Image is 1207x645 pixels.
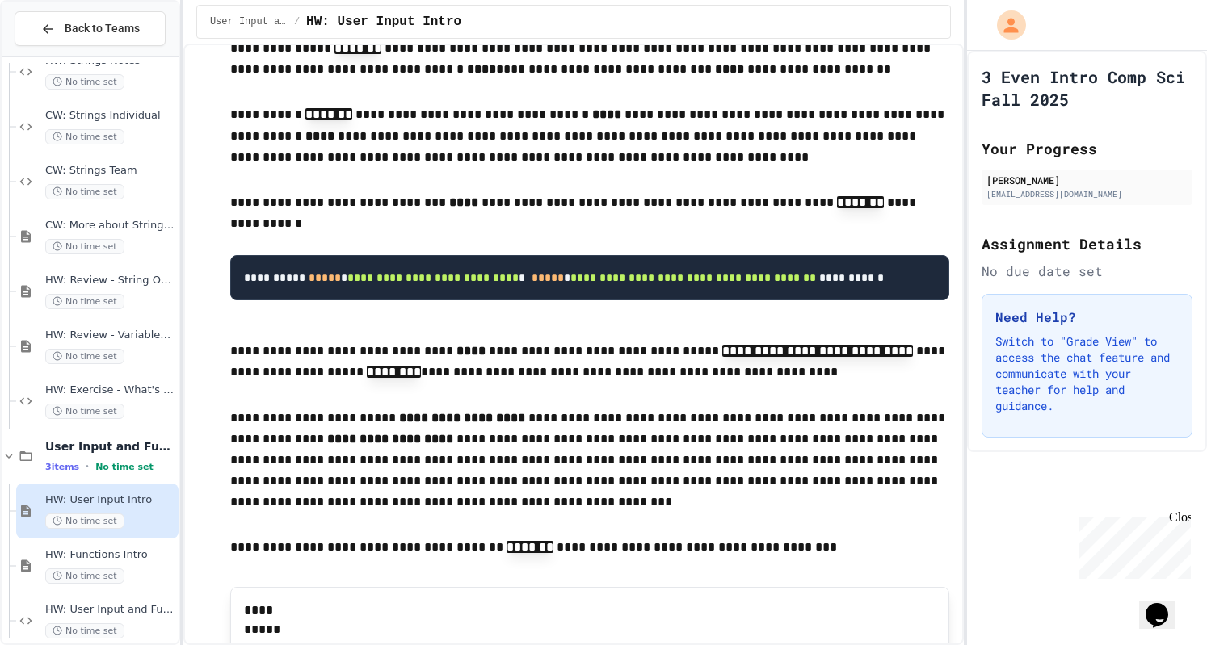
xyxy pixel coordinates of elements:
[6,6,111,103] div: Chat with us now!Close
[45,493,175,507] span: HW: User Input Intro
[982,232,1192,255] h2: Assignment Details
[210,15,288,28] span: User Input and Functions
[95,462,154,472] span: No time set
[45,462,79,472] span: 3 items
[45,164,175,178] span: CW: Strings Team
[306,12,461,31] span: HW: User Input Intro
[986,173,1188,187] div: [PERSON_NAME]
[15,11,166,46] button: Back to Teams
[986,188,1188,200] div: [EMAIL_ADDRESS][DOMAIN_NAME]
[45,603,175,617] span: HW: User Input and Functions
[45,548,175,562] span: HW: Functions Intro
[45,568,124,584] span: No time set
[980,6,1030,44] div: My Account
[995,308,1179,327] h3: Need Help?
[45,109,175,123] span: CW: Strings Individual
[45,349,124,364] span: No time set
[45,623,124,639] span: No time set
[65,20,140,37] span: Back to Teams
[86,460,89,473] span: •
[1073,510,1191,579] iframe: chat widget
[982,65,1192,111] h1: 3 Even Intro Comp Sci Fall 2025
[45,74,124,90] span: No time set
[45,129,124,144] span: No time set
[45,329,175,342] span: HW: Review - Variables and Data Types
[45,513,124,529] span: No time set
[45,184,124,199] span: No time set
[45,239,124,254] span: No time set
[982,262,1192,281] div: No due date set
[45,294,124,309] span: No time set
[45,383,175,397] span: HW: Exercise - What's the Type?
[995,333,1179,414] p: Switch to "Grade View" to access the chat feature and communicate with your teacher for help and ...
[45,274,175,287] span: HW: Review - String Operators
[45,439,175,454] span: User Input and Functions
[45,404,124,419] span: No time set
[982,137,1192,160] h2: Your Progress
[45,219,175,232] span: CW: More about String Operators
[1139,580,1191,629] iframe: chat widget
[294,15,300,28] span: /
